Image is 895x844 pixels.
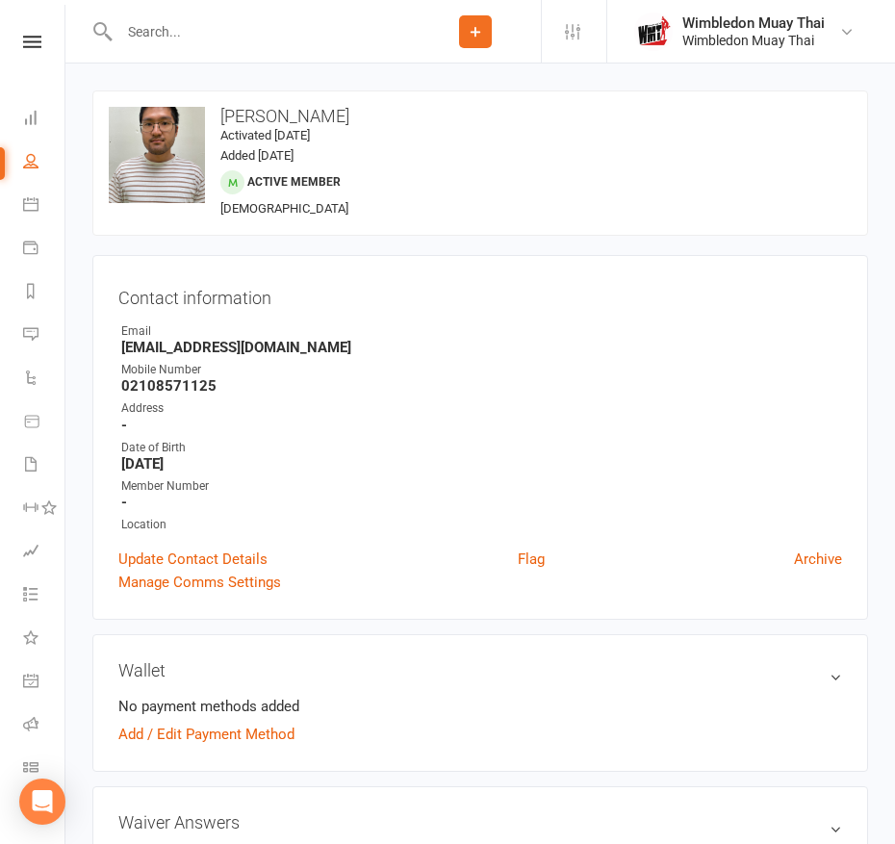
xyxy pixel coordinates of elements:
a: What's New [23,618,66,661]
h3: Contact information [118,281,842,308]
div: Mobile Number [121,361,842,379]
time: Activated [DATE] [220,128,310,142]
a: Assessments [23,531,66,575]
div: Wimbledon Muay Thai [682,14,825,32]
div: Date of Birth [121,439,842,457]
a: General attendance kiosk mode [23,661,66,704]
a: Add / Edit Payment Method [118,723,294,746]
div: Address [121,399,842,418]
span: [DEMOGRAPHIC_DATA] [220,201,348,216]
input: Search... [114,18,410,45]
strong: - [121,494,842,511]
strong: [DATE] [121,455,842,473]
a: Reports [23,271,66,315]
time: Added [DATE] [220,148,294,163]
strong: [EMAIL_ADDRESS][DOMAIN_NAME] [121,339,842,356]
div: Location [121,516,842,534]
a: Payments [23,228,66,271]
img: image1697835819.png [109,107,205,203]
span: Active member [247,175,341,189]
a: Archive [794,548,842,571]
h3: [PERSON_NAME] [109,107,852,126]
strong: - [121,417,842,434]
li: No payment methods added [118,695,842,718]
div: Open Intercom Messenger [19,779,65,825]
div: Member Number [121,477,842,496]
a: Class kiosk mode [23,748,66,791]
strong: 02108571125 [121,377,842,395]
a: Dashboard [23,98,66,141]
a: Roll call kiosk mode [23,704,66,748]
h3: Waiver Answers [118,812,842,832]
img: thumb_image1638500057.png [634,13,673,51]
a: Update Contact Details [118,548,268,571]
a: Flag [518,548,545,571]
a: Product Sales [23,401,66,445]
a: Manage Comms Settings [118,571,281,594]
div: Wimbledon Muay Thai [682,32,825,49]
h3: Wallet [118,660,842,680]
a: Calendar [23,185,66,228]
div: Email [121,322,842,341]
a: People [23,141,66,185]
